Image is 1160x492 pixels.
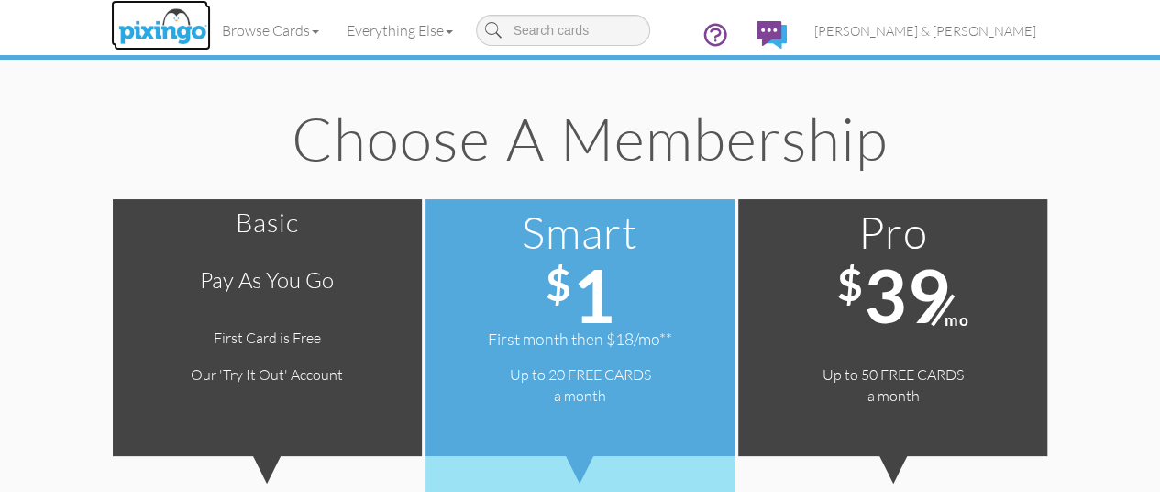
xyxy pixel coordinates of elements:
input: Search cards [476,15,650,46]
span: [PERSON_NAME] & [PERSON_NAME] [814,23,1036,39]
span: 1 [571,251,614,339]
h2: Basic [122,208,413,238]
div: First month then $18/mo** [425,328,735,351]
div: a month [425,386,735,407]
a: Everything Else [333,7,467,53]
h1: Choose a Membership [143,106,1036,170]
img: comments.svg [757,21,787,49]
a: [PERSON_NAME] & [PERSON_NAME] [801,7,1050,54]
sup: $ [545,258,571,310]
div: Our 'Try It Out' Account [113,364,422,386]
span: 39 [863,251,949,339]
a: Browse Cards [208,7,333,53]
div: a month [738,386,1047,407]
h3: Pay as you go [127,268,408,292]
img: pixingo logo [114,5,211,50]
sup: $ [836,258,863,310]
div: First Card is Free [113,328,422,349]
div: Up to 20 FREE CARDS [425,364,735,386]
h2: Smart [435,208,725,257]
h2: Pro [747,208,1038,257]
div: Up to 50 FREE CARDS [738,364,1047,386]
